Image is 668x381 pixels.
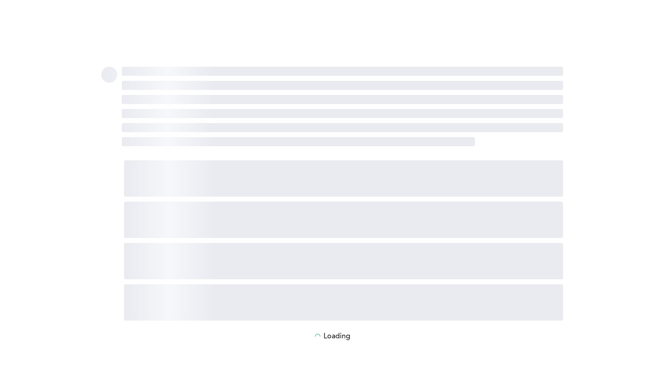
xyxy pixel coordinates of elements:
[124,284,563,321] span: ‌
[122,109,563,118] span: ‌
[124,243,563,279] span: ‌
[124,202,563,238] span: ‌
[122,123,563,132] span: ‌
[122,137,475,146] span: ‌
[122,95,563,104] span: ‌
[122,67,563,76] span: ‌
[124,160,563,197] span: ‌
[324,332,350,341] p: Loading
[101,67,117,83] span: ‌
[122,81,563,90] span: ‌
